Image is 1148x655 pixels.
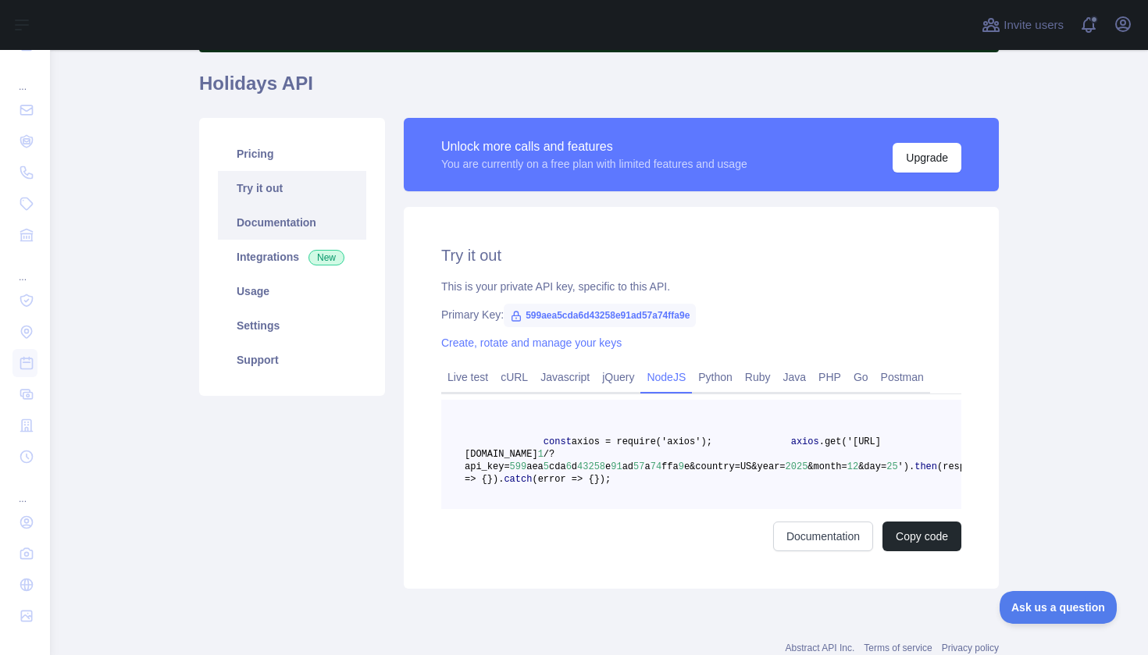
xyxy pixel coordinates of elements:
[441,365,494,390] a: Live test
[979,12,1067,37] button: Invite users
[544,461,549,472] span: 5
[640,365,692,390] a: NodeJS
[577,461,605,472] span: 43258
[898,461,909,472] span: ')
[534,365,596,390] a: Javascript
[441,244,961,266] h2: Try it out
[572,461,577,472] span: d
[504,304,696,327] span: 599aea5cda6d43258e91ad57a74ffa9e
[532,474,594,485] span: (error => {
[566,461,572,472] span: 6
[510,461,527,472] span: 599
[786,643,855,653] a: Abstract API Inc.
[909,461,914,472] span: .
[218,137,366,171] a: Pricing
[679,461,684,472] span: 9
[651,461,661,472] span: 74
[633,461,644,472] span: 57
[218,308,366,343] a: Settings
[441,307,961,322] div: Primary Key:
[572,436,712,447] span: axios = require('axios');
[441,279,961,294] div: This is your private API key, specific to this API.
[777,365,813,390] a: Java
[441,336,622,349] a: Create, rotate and manage your keys
[864,643,932,653] a: Terms of service
[549,461,566,472] span: cda
[218,205,366,240] a: Documentation
[594,474,611,485] span: });
[611,461,622,472] span: 91
[942,643,999,653] a: Privacy policy
[441,137,747,156] div: Unlock more calls and features
[886,461,897,472] span: 25
[622,461,633,472] span: ad
[218,240,366,274] a: Integrations New
[308,250,344,265] span: New
[218,343,366,377] a: Support
[858,461,886,472] span: &day=
[791,436,819,447] span: axios
[773,522,873,551] a: Documentation
[786,461,808,472] span: 2025
[199,71,999,109] h1: Holidays API
[504,474,532,485] span: catch
[812,365,847,390] a: PHP
[494,365,534,390] a: cURL
[893,143,961,173] button: Upgrade
[596,365,640,390] a: jQuery
[692,365,739,390] a: Python
[12,474,37,505] div: ...
[914,461,937,472] span: then
[441,156,747,172] div: You are currently on a free plan with limited features and usage
[1004,16,1064,34] span: Invite users
[12,62,37,93] div: ...
[875,365,930,390] a: Postman
[644,461,650,472] span: a
[487,474,498,485] span: })
[882,522,961,551] button: Copy code
[739,365,777,390] a: Ruby
[218,171,366,205] a: Try it out
[12,252,37,283] div: ...
[661,461,679,472] span: ffa
[847,461,858,472] span: 12
[808,461,847,472] span: &month=
[605,461,611,472] span: e
[684,461,786,472] span: e&country=US&year=
[544,436,572,447] span: const
[498,474,504,485] span: .
[847,365,875,390] a: Go
[218,274,366,308] a: Usage
[1000,591,1117,624] iframe: Toggle Customer Support
[526,461,544,472] span: aea
[538,449,544,460] span: 1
